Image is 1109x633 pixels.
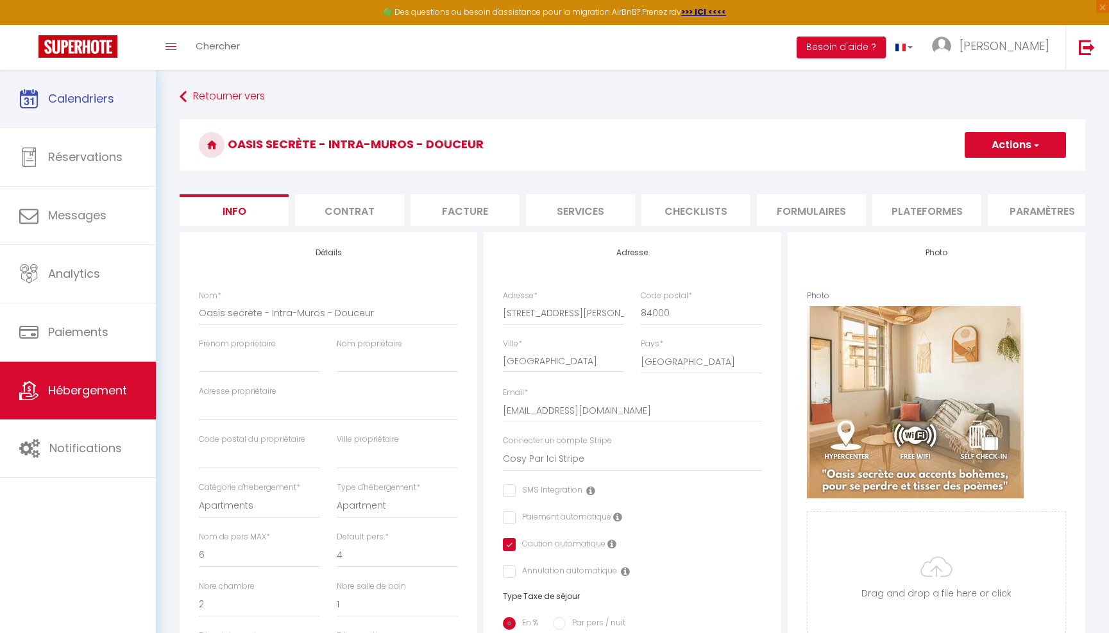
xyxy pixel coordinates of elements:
label: Nbre chambre [199,580,255,593]
label: Ville [503,338,522,350]
h4: Détails [199,248,458,257]
button: Besoin d'aide ? [797,37,886,58]
a: Retourner vers [180,85,1085,108]
img: logout [1079,39,1095,55]
span: Messages [48,207,106,223]
span: Réservations [48,149,123,165]
h6: Type Taxe de séjour [503,592,762,601]
label: Type d'hébergement [337,482,420,494]
label: Prénom propriétaire [199,338,276,350]
label: Caution automatique [516,538,605,552]
label: Email [503,387,528,399]
label: Code postal [641,290,692,302]
li: Formulaires [757,194,866,226]
label: Paiement automatique [516,511,611,525]
li: Plateformes [872,194,981,226]
label: Nom de pers MAX [199,531,270,543]
a: Chercher [186,25,250,70]
label: Catégorie d'hébergement [199,482,300,494]
li: Contrat [295,194,404,226]
span: Calendriers [48,90,114,106]
span: Paiements [48,324,108,340]
label: Adresse propriétaire [199,385,276,398]
li: Paramètres [988,194,1097,226]
label: Connecter un compte Stripe [503,435,612,447]
a: >>> ICI <<<< [681,6,726,17]
button: Actions [965,132,1066,158]
label: Par pers / nuit [566,617,625,631]
span: [PERSON_NAME] [960,38,1049,54]
label: Default pers. [337,531,389,543]
label: Adresse [503,290,538,302]
img: Super Booking [38,35,117,58]
h3: Oasis secrète - Intra-Muros - Douceur [180,119,1085,171]
label: Photo [807,290,829,302]
label: Nom propriétaire [337,338,402,350]
label: Nom [199,290,221,302]
span: Notifications [49,440,122,456]
label: Ville propriétaire [337,434,399,446]
label: Code postal du propriétaire [199,434,305,446]
span: Analytics [48,266,100,282]
span: Chercher [196,39,240,53]
li: Facture [411,194,520,226]
li: Info [180,194,289,226]
li: Checklists [641,194,750,226]
img: ... [932,37,951,56]
label: Pays [641,338,663,350]
h4: Adresse [503,248,762,257]
a: ... [PERSON_NAME] [922,25,1065,70]
span: Hébergement [48,382,127,398]
label: Nbre salle de bain [337,580,406,593]
li: Services [526,194,635,226]
h4: Photo [807,248,1066,257]
label: En % [516,617,538,631]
